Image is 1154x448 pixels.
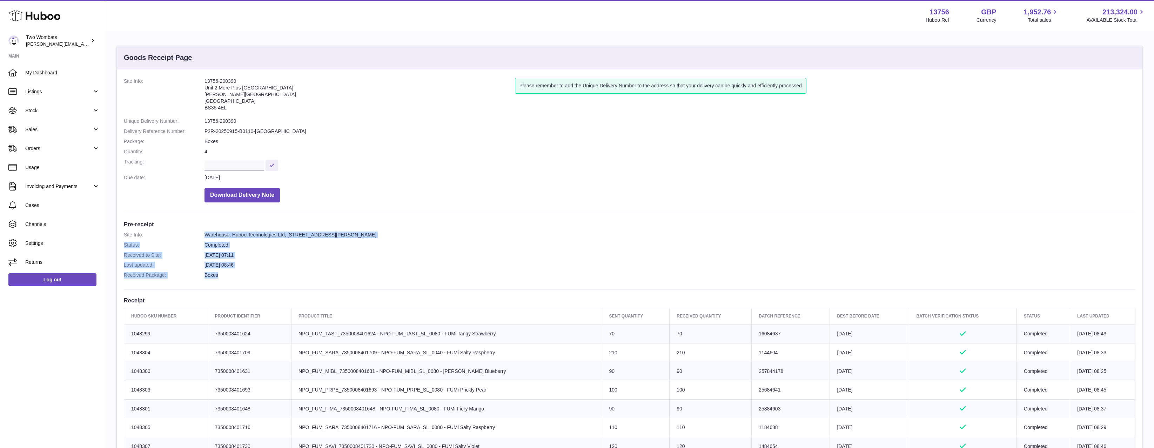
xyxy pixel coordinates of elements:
[830,400,909,418] td: [DATE]
[25,202,100,209] span: Cases
[124,296,1135,304] h3: Receipt
[1024,7,1059,24] a: 1,952.76 Total sales
[8,35,19,46] img: alan@twowombats.com
[291,381,602,399] td: NPO_FUM_PRPE_7350008401693 - NPO-FUM_PRPE_SL_0080 - FUMi Prickly Pear
[1086,7,1146,24] a: 213,324.00 AVAILABLE Stock Total
[124,159,204,171] dt: Tracking:
[602,381,670,399] td: 100
[124,174,204,181] dt: Due date:
[1017,325,1070,343] td: Completed
[291,418,602,437] td: NPO_FUM_SARA_7350008401716 - NPO-FUM_SARA_SL_0080 - FUMi Salty Raspberry
[124,362,208,381] td: 1048300
[25,145,92,152] span: Orders
[930,7,949,17] strong: 13756
[25,164,100,171] span: Usage
[752,325,830,343] td: 16084637
[830,343,909,362] td: [DATE]
[124,400,208,418] td: 1048301
[124,53,192,62] h3: Goods Receipt Page
[752,362,830,381] td: 257844178
[204,174,1135,181] dd: [DATE]
[1017,308,1070,325] th: Status
[670,325,752,343] td: 70
[208,343,291,362] td: 7350008401709
[1017,400,1070,418] td: Completed
[124,325,208,343] td: 1048299
[204,128,1135,135] dd: P2R-20250915-B0110-[GEOGRAPHIC_DATA]
[1017,343,1070,362] td: Completed
[208,400,291,418] td: 7350008401648
[670,381,752,399] td: 100
[830,362,909,381] td: [DATE]
[204,242,1135,248] dd: Completed
[977,17,997,24] div: Currency
[291,343,602,362] td: NPO_FUM_SARA_7350008401709 - NPO-FUM_SARA_SL_0040 - FUMi Salty Raspberry
[204,188,280,202] button: Download Delivery Note
[204,148,1135,155] dd: 4
[204,118,1135,125] dd: 13756-200390
[1070,362,1135,381] td: [DATE] 08:25
[124,381,208,399] td: 1048303
[752,381,830,399] td: 25684641
[1017,381,1070,399] td: Completed
[204,78,515,114] address: 13756-200390 Unit 2 More Plus [GEOGRAPHIC_DATA] [PERSON_NAME][GEOGRAPHIC_DATA] [GEOGRAPHIC_DATA] ...
[291,400,602,418] td: NPO_FUM_FIMA_7350008401648 - NPO-FUM_FIMA_SL_0080 - FUMi Fiery Mango
[1017,362,1070,381] td: Completed
[1024,7,1051,17] span: 1,952.76
[830,381,909,399] td: [DATE]
[670,308,752,325] th: Received Quantity
[124,138,204,145] dt: Package:
[1070,418,1135,437] td: [DATE] 08:29
[291,308,602,325] th: Product title
[124,220,1135,228] h3: Pre-receipt
[926,17,949,24] div: Huboo Ref
[1070,325,1135,343] td: [DATE] 08:43
[1070,308,1135,325] th: Last updated
[291,362,602,381] td: NPO_FUM_MIBL_7350008401631 - NPO-FUM_MIBL_SL_0080 - [PERSON_NAME] Blueberry
[981,7,996,17] strong: GBP
[25,259,100,266] span: Returns
[124,232,204,238] dt: Site Info:
[602,400,670,418] td: 90
[124,308,208,325] th: Huboo SKU Number
[124,343,208,362] td: 1048304
[602,362,670,381] td: 90
[208,325,291,343] td: 7350008401624
[1086,17,1146,24] span: AVAILABLE Stock Total
[1102,7,1138,17] span: 213,324.00
[1028,17,1059,24] span: Total sales
[204,262,1135,268] dd: [DATE] 08:46
[124,272,204,279] dt: Received Package:
[515,78,806,94] div: Please remember to add the Unique Delivery Number to the address so that your delivery can be qui...
[752,308,830,325] th: Batch Reference
[25,183,92,190] span: Invoicing and Payments
[752,418,830,437] td: 1184688
[670,343,752,362] td: 210
[124,252,204,259] dt: Received to Site:
[752,343,830,362] td: 1144604
[204,252,1135,259] dd: [DATE] 07:11
[8,273,96,286] a: Log out
[830,418,909,437] td: [DATE]
[602,308,670,325] th: Sent Quantity
[602,343,670,362] td: 210
[830,325,909,343] td: [DATE]
[670,418,752,437] td: 110
[124,128,204,135] dt: Delivery Reference Number:
[124,418,208,437] td: 1048305
[25,240,100,247] span: Settings
[208,418,291,437] td: 7350008401716
[124,242,204,248] dt: Status:
[26,41,141,47] span: [PERSON_NAME][EMAIL_ADDRESS][DOMAIN_NAME]
[25,126,92,133] span: Sales
[208,381,291,399] td: 7350008401693
[602,418,670,437] td: 110
[25,221,100,228] span: Channels
[124,78,204,114] dt: Site Info:
[291,325,602,343] td: NPO_FUM_TAST_7350008401624 - NPO-FUM_TAST_SL_0080 - FUMi Tangy Strawberry
[752,400,830,418] td: 25884603
[204,272,1135,279] dd: Boxes
[25,69,100,76] span: My Dashboard
[124,118,204,125] dt: Unique Delivery Number:
[124,262,204,268] dt: Last updated:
